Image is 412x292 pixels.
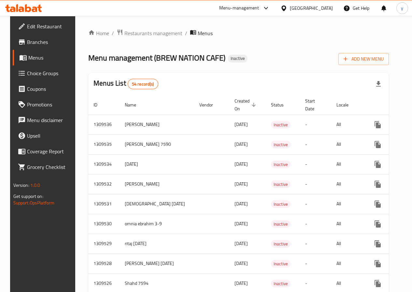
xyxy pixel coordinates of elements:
[219,4,259,12] div: Menu-management
[27,116,74,124] span: Menu disclaimer
[300,254,331,273] td: -
[93,101,106,109] span: ID
[386,137,401,152] button: Change Status
[271,181,291,188] span: Inactive
[128,81,158,87] span: 54 record(s)
[386,216,401,232] button: Change Status
[300,194,331,214] td: -
[198,29,213,37] span: Menus
[234,219,248,228] span: [DATE]
[234,180,248,188] span: [DATE]
[117,29,182,37] a: Restaurants management
[300,134,331,154] td: -
[271,160,291,168] div: Inactive
[271,180,291,188] div: Inactive
[228,56,248,61] span: Inactive
[300,154,331,174] td: -
[401,5,403,12] span: y
[271,240,291,248] span: Inactive
[88,134,120,154] td: 1309535
[370,157,386,172] button: more
[13,81,79,97] a: Coupons
[336,101,357,109] span: Locale
[13,112,79,128] a: Menu disclaimer
[27,163,74,171] span: Grocery Checklist
[228,55,248,63] div: Inactive
[27,132,74,140] span: Upsell
[234,239,248,248] span: [DATE]
[27,147,74,155] span: Coverage Report
[13,19,79,34] a: Edit Restaurant
[331,194,365,214] td: All
[27,101,74,108] span: Promotions
[13,199,55,207] a: Support.OpsPlatform
[88,29,109,37] a: Home
[120,115,194,134] td: [PERSON_NAME]
[88,115,120,134] td: 1309536
[234,160,248,168] span: [DATE]
[88,214,120,234] td: 1309530
[271,141,291,148] div: Inactive
[371,76,386,92] div: Export file
[120,194,194,214] td: [DEMOGRAPHIC_DATA] [DATE]
[199,101,221,109] span: Vendor
[386,157,401,172] button: Change Status
[13,128,79,144] a: Upsell
[344,55,384,63] span: Add New Menu
[331,134,365,154] td: All
[13,192,43,201] span: Get support on:
[338,53,389,65] button: Add New Menu
[271,280,291,287] div: Inactive
[271,121,291,129] span: Inactive
[13,65,79,81] a: Choice Groups
[300,115,331,134] td: -
[88,174,120,194] td: 1309532
[300,174,331,194] td: -
[128,79,158,89] div: Total records count
[27,69,74,77] span: Choice Groups
[120,154,194,174] td: [DATE]
[234,120,248,129] span: [DATE]
[386,196,401,212] button: Change Status
[234,259,248,268] span: [DATE]
[370,256,386,271] button: more
[370,196,386,212] button: more
[331,254,365,273] td: All
[370,276,386,291] button: more
[271,220,291,228] div: Inactive
[370,117,386,132] button: more
[27,85,74,93] span: Coupons
[386,176,401,192] button: Change Status
[234,140,248,148] span: [DATE]
[370,137,386,152] button: more
[88,154,120,174] td: 1309534
[331,154,365,174] td: All
[331,115,365,134] td: All
[300,234,331,254] td: -
[13,34,79,50] a: Branches
[370,176,386,192] button: more
[386,256,401,271] button: Change Status
[93,78,158,89] h2: Menus List
[271,101,292,109] span: Status
[120,234,194,254] td: ritaj [DATE]
[27,38,74,46] span: Branches
[120,254,194,273] td: [PERSON_NAME] [DATE]
[331,234,365,254] td: All
[13,97,79,112] a: Promotions
[88,50,225,65] span: Menu management ( BREW NATION CAFE )
[30,181,40,189] span: 1.0.0
[124,29,182,37] span: Restaurants management
[271,260,291,268] span: Inactive
[386,276,401,291] button: Change Status
[300,214,331,234] td: -
[120,134,194,154] td: [PERSON_NAME] 7590
[88,234,120,254] td: 1309529
[28,54,74,62] span: Menus
[271,201,291,208] span: Inactive
[120,174,194,194] td: [PERSON_NAME]
[185,29,187,37] li: /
